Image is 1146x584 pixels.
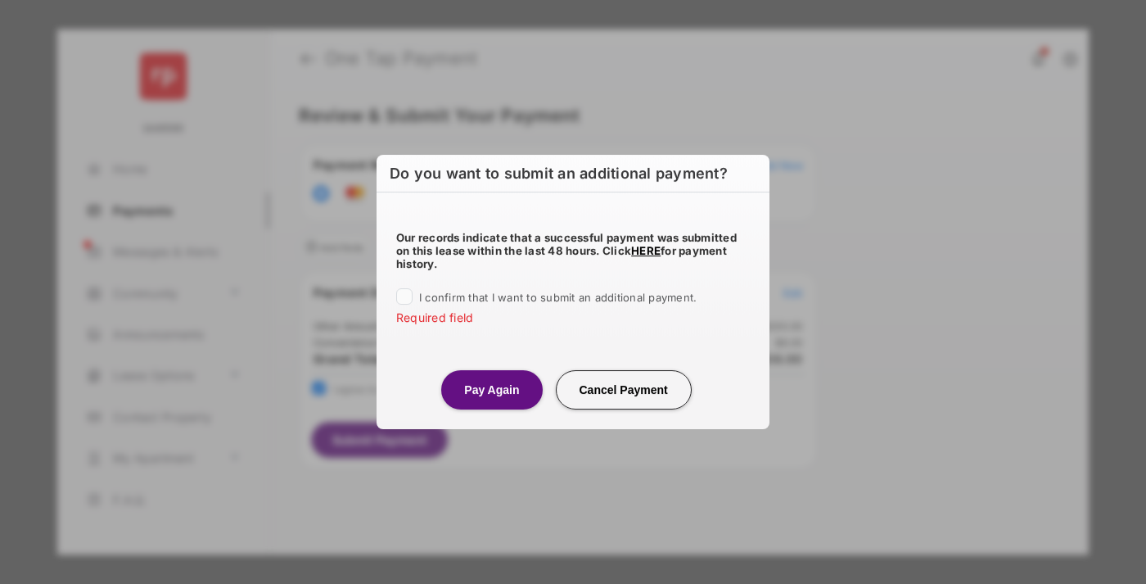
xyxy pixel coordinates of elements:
[396,231,750,270] h5: Our records indicate that a successful payment was submitted on this lease within the last 48 hou...
[396,310,473,324] span: Required field
[419,291,697,304] span: I confirm that I want to submit an additional payment.
[631,244,661,257] a: HERE
[441,370,542,410] button: Pay Again
[377,155,769,192] h2: Do you want to submit an additional payment?
[556,370,692,410] button: Cancel Payment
